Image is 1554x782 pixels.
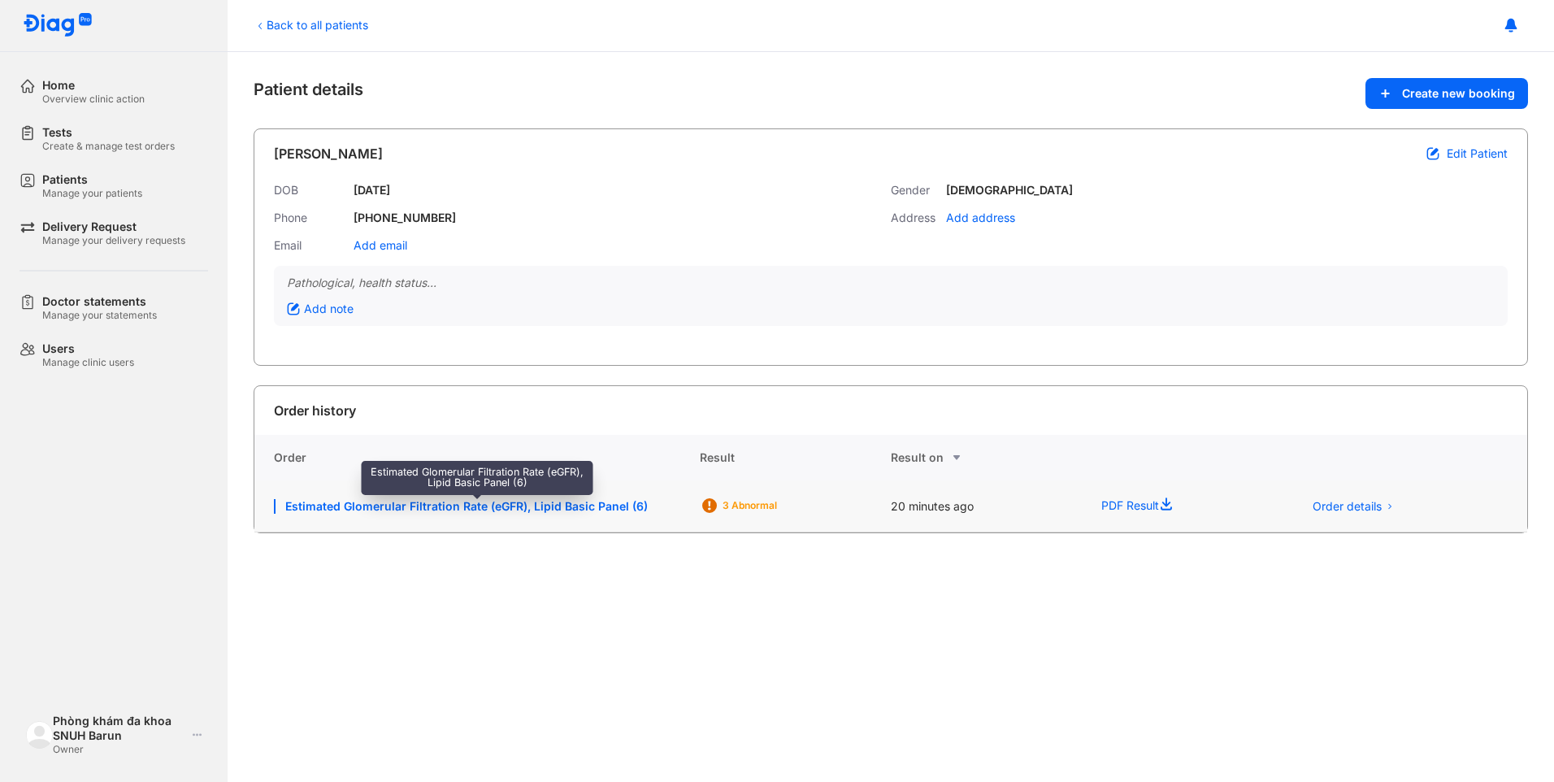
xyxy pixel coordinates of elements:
div: Order history [274,401,356,420]
div: Result [700,435,891,480]
div: 3 Abnormal [723,499,853,512]
div: Manage clinic users [42,356,134,369]
div: [PHONE_NUMBER] [354,211,456,225]
div: Add email [354,238,407,253]
div: Gender [891,183,940,198]
div: Doctor statements [42,294,157,309]
div: Manage your patients [42,187,142,200]
div: DOB [274,183,347,198]
div: Phòng khám đa khoa SNUH Barun [53,714,185,743]
div: [PERSON_NAME] [274,144,383,163]
div: Pathological, health status... [287,276,1495,290]
img: logo [23,13,93,38]
div: [DEMOGRAPHIC_DATA] [946,183,1073,198]
div: Owner [53,743,185,756]
img: logo [26,721,53,748]
div: Create & manage test orders [42,140,175,153]
div: Delivery Request [42,219,185,234]
div: 20 minutes ago [891,480,1082,532]
div: Patient details [254,78,1528,109]
div: Add address [946,211,1015,225]
div: Phone [274,211,347,225]
span: Edit Patient [1447,146,1508,161]
div: Tests [42,125,175,140]
div: Manage your delivery requests [42,234,185,247]
div: Address [891,211,940,225]
div: Back to all patients [254,16,368,33]
div: Home [42,78,145,93]
button: Create new booking [1365,78,1528,109]
div: Users [42,341,134,356]
div: Estimated Glomerular Filtration Rate (eGFR), Lipid Basic Panel (6) [274,499,680,514]
span: Create new booking [1402,86,1515,101]
div: Email [274,238,347,253]
div: PDF Result [1082,480,1283,532]
div: [DATE] [354,183,390,198]
div: Add note [287,302,354,316]
div: Result on [891,448,1082,467]
div: Order [254,435,700,480]
button: Order details [1303,494,1404,519]
div: Manage your statements [42,309,157,322]
span: Order details [1313,499,1382,514]
div: Patients [42,172,142,187]
div: Overview clinic action [42,93,145,106]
